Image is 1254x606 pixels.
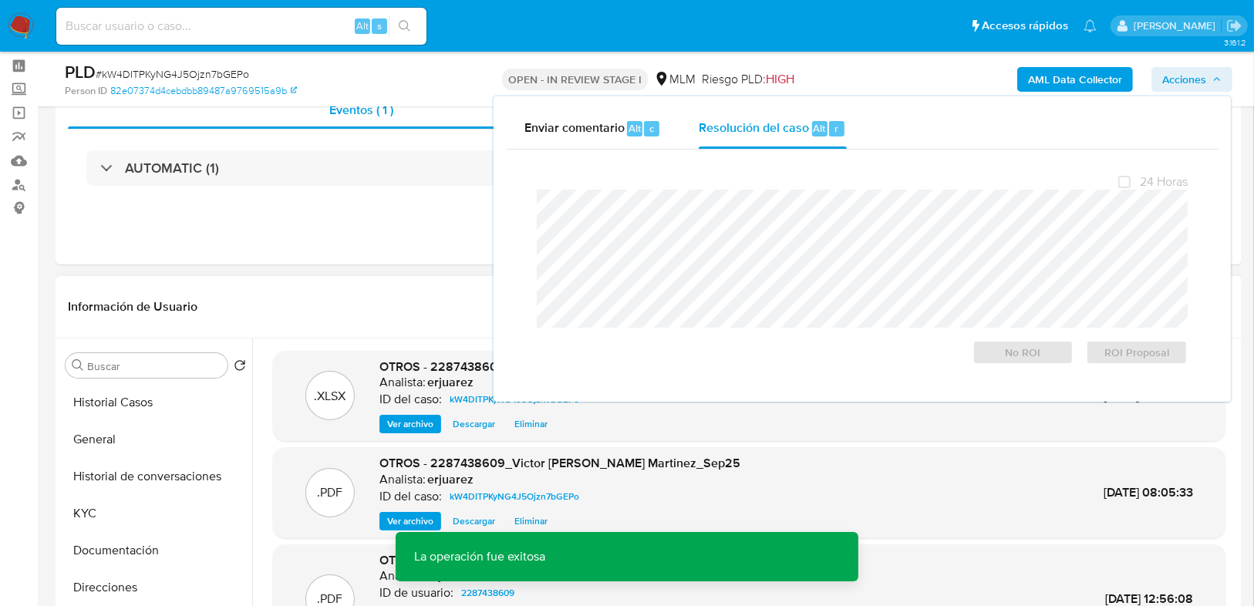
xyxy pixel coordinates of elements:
[450,487,579,506] span: kW4DITPKyNG4J5Ojzn7bGEPo
[387,416,433,432] span: Ver archivo
[814,121,826,136] span: Alt
[1140,174,1188,190] span: 24 Horas
[654,71,696,88] div: MLM
[356,19,369,33] span: Alt
[1104,483,1193,501] span: [DATE] 08:05:33
[377,19,382,33] span: s
[1226,18,1242,34] a: Salir
[65,59,96,84] b: PLD
[59,495,252,532] button: KYC
[59,421,252,458] button: General
[461,584,514,602] span: 2287438609
[379,489,442,504] p: ID del caso:
[1134,19,1221,33] p: erika.juarez@mercadolibre.com.mx
[86,150,1211,186] div: AUTOMATIC (1)
[1118,176,1131,188] input: 24 Horas
[110,84,297,98] a: 82e07374d4cebdbb89487a9769515a9b
[507,415,555,433] button: Eliminar
[450,390,579,409] span: kW4DITPKyNG4J5Ojzn7bGEPo
[315,388,346,405] p: .XLSX
[87,359,221,373] input: Buscar
[1084,19,1097,32] a: Notificaciones
[396,532,564,581] p: La operación fue exitosa
[125,160,219,177] h3: AUTOMATIC (1)
[59,458,252,495] button: Historial de conversaciones
[514,513,548,529] span: Eliminar
[59,569,252,606] button: Direcciones
[234,359,246,376] button: Volver al orden por defecto
[427,375,474,390] h6: erjuarez
[379,568,426,584] p: Analista:
[379,375,426,390] p: Analista:
[65,84,107,98] b: Person ID
[68,299,197,315] h1: Información de Usuario
[379,512,441,530] button: Ver archivo
[455,584,521,602] a: 2287438609
[507,512,555,530] button: Eliminar
[59,384,252,421] button: Historial Casos
[445,512,503,530] button: Descargar
[514,416,548,432] span: Eliminar
[1151,67,1232,92] button: Acciones
[379,415,441,433] button: Ver archivo
[982,18,1068,34] span: Accesos rápidos
[699,119,809,136] span: Resolución del caso
[524,119,625,136] span: Enviar comentario
[629,121,641,136] span: Alt
[649,121,654,136] span: c
[445,415,503,433] button: Descargar
[379,358,740,375] span: OTROS - 2287438609_Victor [PERSON_NAME] Martinez_Sep25
[834,121,838,136] span: r
[502,69,648,90] p: OPEN - IN REVIEW STAGE I
[387,513,433,529] span: Ver archivo
[389,15,420,37] button: search-icon
[427,472,474,487] h6: erjuarez
[453,416,495,432] span: Descargar
[318,484,343,501] p: .PDF
[379,454,740,472] span: OTROS - 2287438609_Victor [PERSON_NAME] Martinez_Sep25
[766,70,794,88] span: HIGH
[56,16,426,36] input: Buscar usuario o caso...
[379,551,741,569] span: OTROS - 2287438609_Victor [PERSON_NAME] Martinez_Ago25
[443,390,585,409] a: kW4DITPKyNG4J5Ojzn7bGEPo
[1162,67,1206,92] span: Acciones
[1017,67,1133,92] button: AML Data Collector
[59,532,252,569] button: Documentación
[702,71,794,88] span: Riesgo PLD:
[453,513,495,529] span: Descargar
[1028,67,1122,92] b: AML Data Collector
[1224,36,1246,49] span: 3.161.2
[72,359,84,372] button: Buscar
[379,472,426,487] p: Analista:
[443,487,585,506] a: kW4DITPKyNG4J5Ojzn7bGEPo
[329,101,393,119] span: Eventos ( 1 )
[96,66,249,82] span: # kW4DITPKyNG4J5Ojzn7bGEPo
[379,585,453,601] p: ID de usuario:
[379,392,442,407] p: ID del caso:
